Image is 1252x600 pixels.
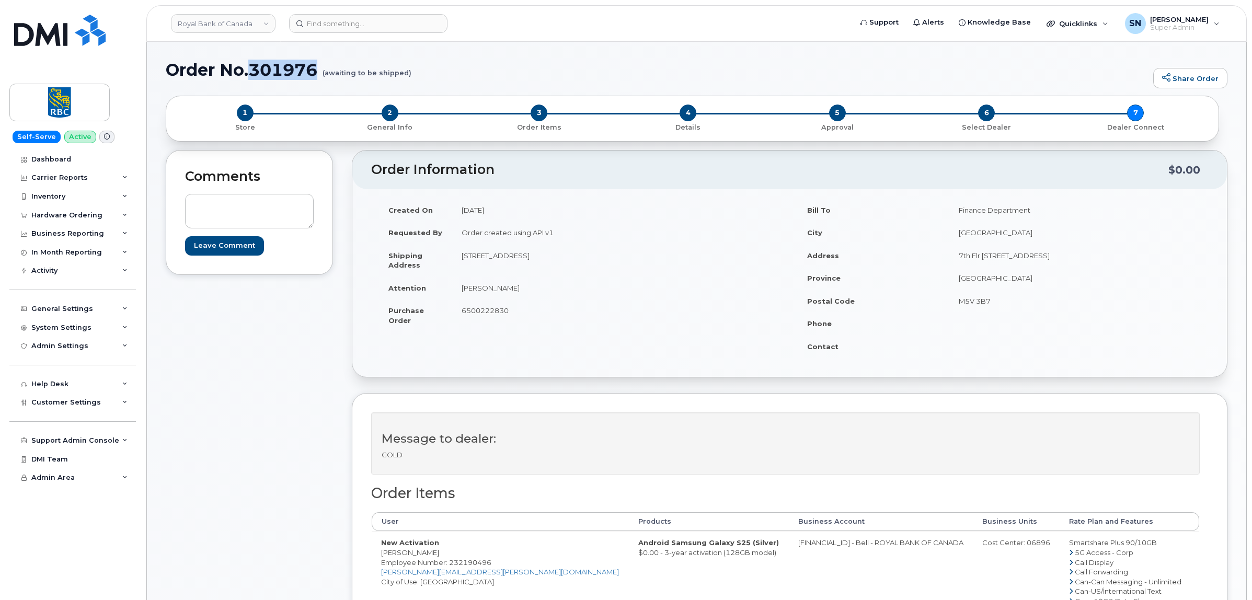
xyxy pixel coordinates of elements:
td: [DATE] [452,199,782,222]
th: User [372,512,629,531]
a: 6 Select Dealer [912,121,1061,132]
strong: Attention [388,284,426,292]
p: Details [618,123,759,132]
td: M5V 3B7 [949,290,1200,313]
span: Can-Can Messaging - Unlimited [1075,578,1181,586]
strong: Bill To [807,206,831,214]
p: General Info [319,123,460,132]
span: 5G Access - Corp [1075,548,1133,557]
span: 2 [382,105,398,121]
strong: New Activation [381,538,439,547]
strong: Purchase Order [388,306,424,325]
strong: Created On [388,206,433,214]
span: Call Forwarding [1075,568,1128,576]
span: Can-US/International Text [1075,587,1162,595]
strong: Phone [807,319,832,328]
td: [GEOGRAPHIC_DATA] [949,221,1200,244]
strong: Shipping Address [388,251,422,270]
span: 1 [237,105,254,121]
strong: Province [807,274,841,282]
strong: Postal Code [807,297,855,305]
a: [PERSON_NAME][EMAIL_ADDRESS][PERSON_NAME][DOMAIN_NAME] [381,568,619,576]
td: 7th Flr [STREET_ADDRESS] [949,244,1200,267]
div: $0.00 [1168,160,1200,180]
p: Approval [767,123,908,132]
td: [STREET_ADDRESS] [452,244,782,276]
th: Business Account [789,512,973,531]
a: 4 Details [614,121,763,132]
td: [PERSON_NAME] [452,276,782,299]
span: 6 [978,105,995,121]
a: 1 Store [175,121,315,132]
p: Order Items [469,123,610,132]
h3: Message to dealer: [382,432,1189,445]
strong: Address [807,251,839,260]
div: Cost Center: 06896 [982,538,1050,548]
th: Business Units [973,512,1060,531]
p: COLD [382,450,1189,460]
small: (awaiting to be shipped) [323,61,411,77]
td: Order created using API v1 [452,221,782,244]
span: 3 [531,105,547,121]
span: Employee Number: 232190496 [381,558,491,567]
th: Rate Plan and Features [1060,512,1199,531]
a: 3 Order Items [465,121,614,132]
h1: Order No.301976 [166,61,1148,79]
a: 5 Approval [763,121,912,132]
a: Share Order [1153,68,1227,89]
td: [GEOGRAPHIC_DATA] [949,267,1200,290]
strong: Requested By [388,228,442,237]
th: Products [629,512,789,531]
a: 2 General Info [315,121,464,132]
p: Store [179,123,311,132]
span: 5 [829,105,846,121]
td: Finance Department [949,199,1200,222]
span: 6500222830 [462,306,509,315]
p: Select Dealer [916,123,1056,132]
strong: City [807,228,822,237]
h2: Order Items [371,486,1200,501]
strong: Android Samsung Galaxy S25 (Silver) [638,538,779,547]
h2: Order Information [371,163,1168,177]
h2: Comments [185,169,314,184]
strong: Contact [807,342,839,351]
span: 4 [680,105,696,121]
span: Call Display [1075,558,1113,567]
input: Leave Comment [185,236,264,256]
